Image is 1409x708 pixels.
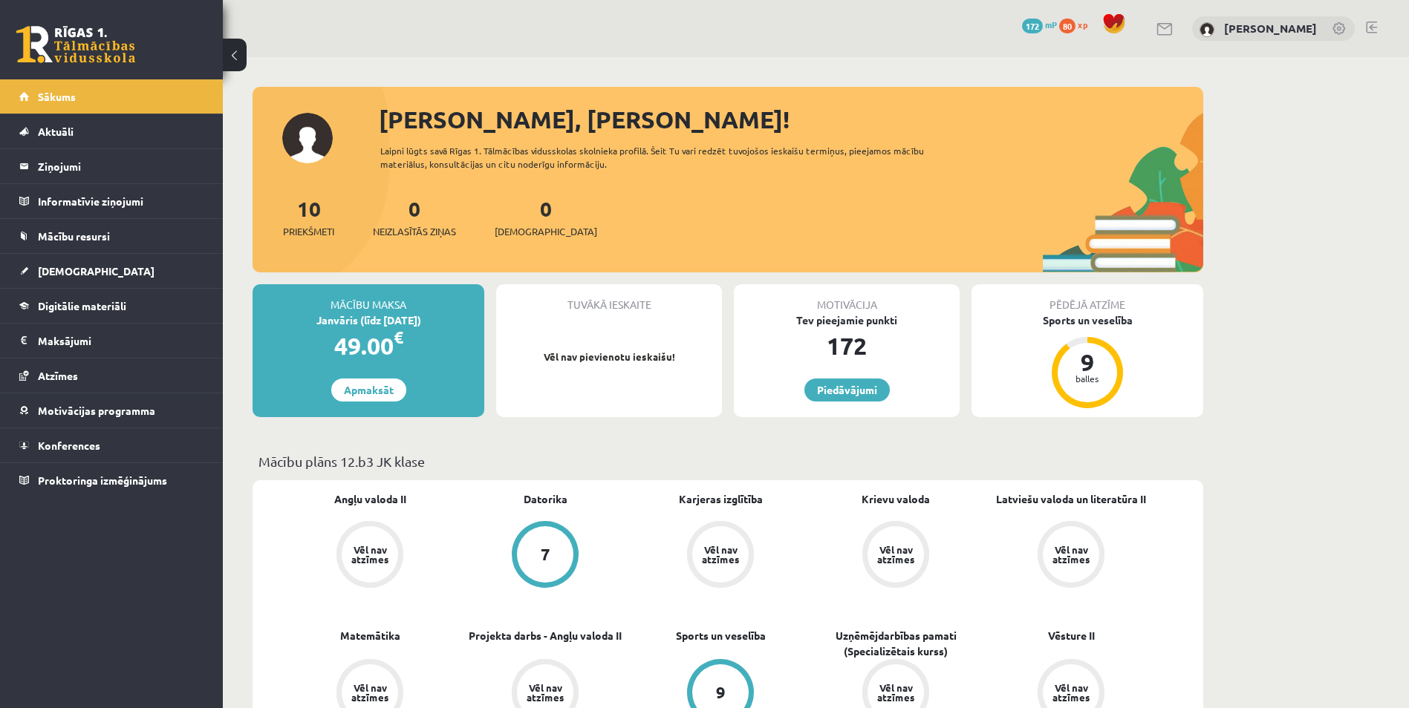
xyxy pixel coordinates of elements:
[19,219,204,253] a: Mācību resursi
[38,299,126,312] span: Digitālie materiāli
[1059,19,1076,33] span: 80
[38,184,204,218] legend: Informatīvie ziņojumi
[349,683,391,702] div: Vēl nav atzīmes
[679,491,763,507] a: Karjeras izglītība
[258,451,1197,471] p: Mācību plāns 12.b3 JK klase
[283,224,334,239] span: Priekšmeti
[808,521,983,591] a: Vēl nav atzīmes
[1224,21,1317,36] a: [PERSON_NAME]
[38,125,74,138] span: Aktuāli
[804,378,890,401] a: Piedāvājumi
[1045,19,1057,30] span: mP
[1065,350,1110,374] div: 9
[38,439,100,452] span: Konferences
[734,312,960,328] div: Tev pieejamie punkti
[16,26,135,63] a: Rīgas 1. Tālmācības vidusskola
[19,358,204,393] a: Atzīmes
[458,521,633,591] a: 7
[469,628,622,643] a: Projekta darbs - Angļu valoda II
[19,79,204,114] a: Sākums
[380,144,951,171] div: Laipni lūgts savā Rīgas 1. Tālmācības vidusskolas skolnieka profilā. Šeit Tu vari redzēt tuvojošo...
[633,521,808,591] a: Vēl nav atzīmes
[1200,22,1214,37] img: Inga Revina
[19,184,204,218] a: Informatīvie ziņojumi
[19,393,204,427] a: Motivācijas programma
[541,546,550,563] div: 7
[19,254,204,288] a: [DEMOGRAPHIC_DATA]
[253,312,484,328] div: Janvāris (līdz [DATE])
[1022,19,1043,33] span: 172
[1059,19,1095,30] a: 80 xp
[496,284,722,312] div: Tuvākā ieskaite
[972,312,1203,328] div: Sports un veselība
[38,149,204,183] legend: Ziņojumi
[19,463,204,497] a: Proktoringa izmēģinājums
[862,491,930,507] a: Krievu valoda
[676,628,766,643] a: Sports un veselība
[283,195,334,239] a: 10Priekšmeti
[38,229,110,243] span: Mācību resursi
[972,284,1203,312] div: Pēdējā atzīme
[996,491,1146,507] a: Latviešu valoda un literatūra II
[1050,683,1092,702] div: Vēl nav atzīmes
[38,473,167,487] span: Proktoringa izmēģinājums
[38,264,154,278] span: [DEMOGRAPHIC_DATA]
[379,102,1203,137] div: [PERSON_NAME], [PERSON_NAME]!
[334,491,406,507] a: Angļu valoda II
[808,628,983,659] a: Uzņēmējdarbības pamati (Specializētais kurss)
[38,90,76,103] span: Sākums
[253,284,484,312] div: Mācību maksa
[1065,374,1110,383] div: balles
[875,545,917,564] div: Vēl nav atzīmes
[19,289,204,323] a: Digitālie materiāli
[19,324,204,358] a: Maksājumi
[340,628,400,643] a: Matemātika
[495,195,597,239] a: 0[DEMOGRAPHIC_DATA]
[38,404,155,417] span: Motivācijas programma
[524,491,567,507] a: Datorika
[734,328,960,364] div: 172
[282,521,458,591] a: Vēl nav atzīmes
[38,324,204,358] legend: Maksājumi
[394,327,403,348] span: €
[700,545,741,564] div: Vēl nav atzīmes
[19,114,204,148] a: Aktuāli
[504,350,715,364] p: Vēl nav pievienotu ieskaišu!
[253,328,484,364] div: 49.00
[1050,545,1092,564] div: Vēl nav atzīmes
[875,683,917,702] div: Vēl nav atzīmes
[983,521,1159,591] a: Vēl nav atzīmes
[524,683,566,702] div: Vēl nav atzīmes
[1022,19,1057,30] a: 172 mP
[1048,628,1095,643] a: Vēsture II
[734,284,960,312] div: Motivācija
[349,545,391,564] div: Vēl nav atzīmes
[331,378,406,401] a: Apmaksāt
[19,149,204,183] a: Ziņojumi
[972,312,1203,410] a: Sports un veselība 9 balles
[373,224,456,239] span: Neizlasītās ziņas
[38,369,78,382] span: Atzīmes
[373,195,456,239] a: 0Neizlasītās ziņas
[716,684,726,701] div: 9
[1078,19,1087,30] span: xp
[19,428,204,462] a: Konferences
[495,224,597,239] span: [DEMOGRAPHIC_DATA]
